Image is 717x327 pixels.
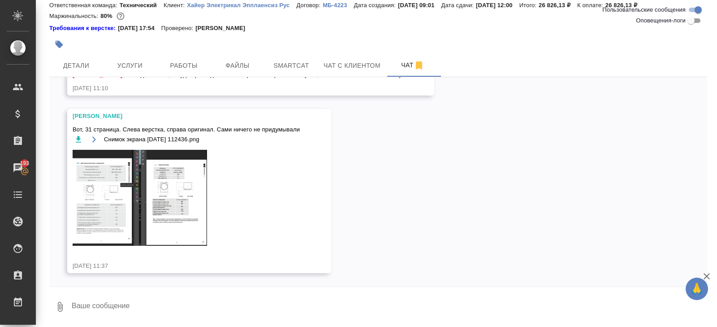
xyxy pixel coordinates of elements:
[187,1,296,9] a: Хайер Электрикал Эпплаенсиз Рус
[73,112,300,121] div: [PERSON_NAME]
[605,2,644,9] p: 26 826,13 ₽
[577,2,605,9] p: К оплате:
[539,2,577,9] p: 26 826,13 ₽
[104,135,199,144] span: Снимок экрана [DATE] 112436.png
[161,24,196,33] p: Проверено:
[195,24,252,33] p: [PERSON_NAME]
[15,159,35,168] span: 193
[324,60,380,71] span: Чат с клиентом
[519,2,539,9] p: Итого:
[49,24,118,33] div: Нажми, чтобы открыть папку с инструкцией
[270,60,313,71] span: Smartcat
[108,60,151,71] span: Услуги
[441,2,476,9] p: Дата сдачи:
[73,125,300,134] span: Вот, 31 страница. Слева верстка, справа оригинал. Сами ничего не придумывали
[602,5,686,14] span: Пользовательские сообщения
[164,2,187,9] p: Клиент:
[354,2,398,9] p: Дата создания:
[296,2,323,9] p: Договор:
[55,60,98,71] span: Детали
[100,13,114,19] p: 80%
[162,60,205,71] span: Работы
[686,278,708,300] button: 🙏
[187,2,296,9] p: Хайер Электрикал Эпплаенсиз Рус
[49,35,69,54] button: Добавить тэг
[120,2,164,9] p: Технический
[73,71,122,78] span: [PERSON_NAME]
[88,134,99,145] button: Открыть на драйве
[636,16,686,25] span: Оповещения-логи
[689,279,704,298] span: 🙏
[73,71,403,78] span: , не подскажешь, откуда брали данные на стр. 31? В оригинале пусто, в ТЗ от клиента тоже не вижу.
[118,24,161,33] p: [DATE] 17:54
[398,2,441,9] p: [DATE] 09:01
[73,84,403,93] div: [DATE] 11:10
[391,60,434,71] span: Чат
[115,10,126,22] button: 4562.88 RUB;
[73,150,207,246] img: Снимок экрана 2025-09-16 112436.png
[414,60,424,71] svg: Отписаться
[323,2,354,9] p: МБ-4223
[73,134,84,145] button: Скачать
[49,13,100,19] p: Маржинальность:
[49,2,120,9] p: Ответственная команда:
[216,60,259,71] span: Файлы
[323,1,354,9] a: МБ-4223
[476,2,519,9] p: [DATE] 12:00
[73,262,300,270] div: [DATE] 11:37
[49,24,118,33] a: Требования к верстке:
[2,157,34,179] a: 193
